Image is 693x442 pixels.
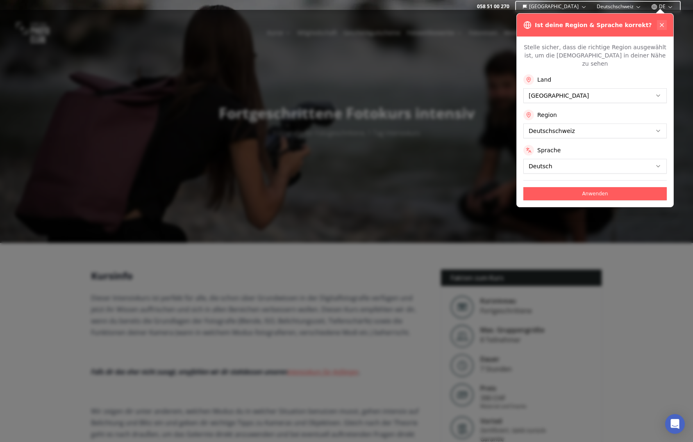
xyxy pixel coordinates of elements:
[477,3,509,10] a: 058 51 00 270
[523,187,667,200] button: Anwenden
[593,2,645,11] button: Deutschschweiz
[665,414,685,434] div: Open Intercom Messenger
[537,76,551,84] label: Land
[537,111,557,119] label: Region
[648,2,677,11] button: DE
[535,21,652,29] h3: Ist deine Region & Sprache korrekt?
[519,2,590,11] button: [GEOGRAPHIC_DATA]
[537,146,561,154] label: Sprache
[523,43,667,68] p: Stelle sicher, dass die richtige Region ausgewählt ist, um die [DEMOGRAPHIC_DATA] in deiner Nähe ...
